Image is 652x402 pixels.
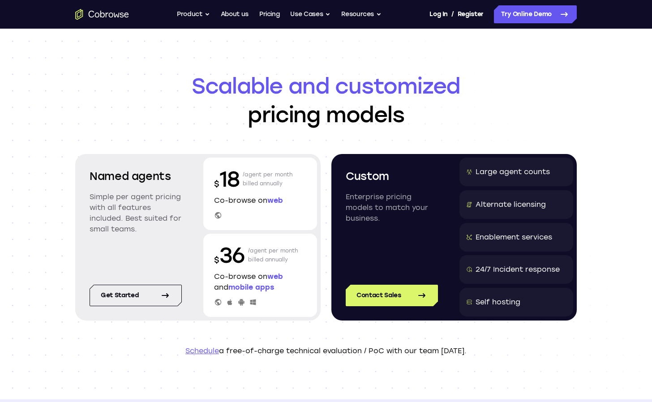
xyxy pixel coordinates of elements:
span: web [267,272,283,281]
p: Enterprise pricing models to match your business. [346,192,438,224]
div: Self hosting [476,297,520,308]
span: $ [214,179,219,189]
span: / [451,9,454,20]
p: Co-browse on [214,195,306,206]
a: Pricing [259,5,280,23]
span: web [267,196,283,205]
h2: Named agents [90,168,182,184]
a: Register [458,5,484,23]
p: 18 [214,165,239,193]
button: Resources [341,5,382,23]
a: Go to the home page [75,9,129,20]
h2: Custom [346,168,438,184]
div: Enablement services [476,232,552,243]
p: Simple per agent pricing with all features included. Best suited for small teams. [90,192,182,235]
p: Co-browse on and [214,271,306,293]
h1: pricing models [75,72,577,129]
div: Alternate licensing [476,199,546,210]
a: About us [221,5,249,23]
p: /agent per month billed annually [243,165,293,193]
p: 36 [214,241,244,269]
button: Product [177,5,210,23]
div: Large agent counts [476,167,550,177]
a: Contact Sales [346,285,438,306]
a: Log In [429,5,447,23]
a: Get started [90,285,182,306]
p: /agent per month billed annually [248,241,298,269]
span: $ [214,255,219,265]
a: Try Online Demo [494,5,577,23]
div: 24/7 Incident response [476,264,560,275]
span: Scalable and customized [75,72,577,100]
button: Use Cases [290,5,330,23]
span: mobile apps [228,283,274,291]
p: a free-of-charge technical evaluation / PoC with our team [DATE]. [75,346,577,356]
a: Schedule [185,346,219,355]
